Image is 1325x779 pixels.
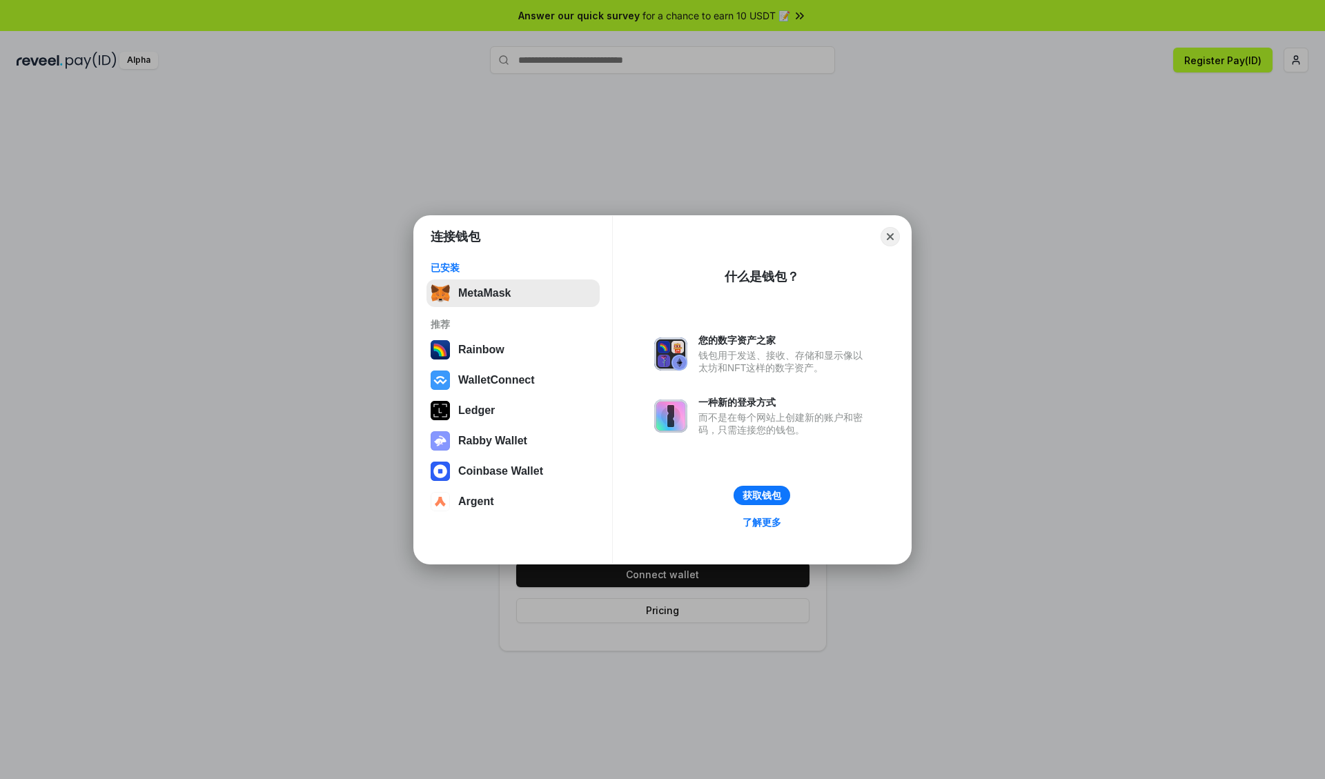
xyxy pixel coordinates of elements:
[458,495,494,508] div: Argent
[734,513,789,531] a: 了解更多
[426,336,600,364] button: Rainbow
[431,371,450,390] img: svg+xml,%3Csvg%20width%3D%2228%22%20height%3D%2228%22%20viewBox%3D%220%200%2028%2028%22%20fill%3D...
[426,397,600,424] button: Ledger
[458,374,535,386] div: WalletConnect
[426,279,600,307] button: MetaMask
[426,427,600,455] button: Rabby Wallet
[431,284,450,303] img: svg+xml,%3Csvg%20fill%3D%22none%22%20height%3D%2233%22%20viewBox%3D%220%200%2035%2033%22%20width%...
[743,489,781,502] div: 获取钱包
[698,396,870,408] div: 一种新的登录方式
[734,486,790,505] button: 获取钱包
[431,262,596,274] div: 已安装
[458,435,527,447] div: Rabby Wallet
[458,287,511,299] div: MetaMask
[654,337,687,371] img: svg+xml,%3Csvg%20xmlns%3D%22http%3A%2F%2Fwww.w3.org%2F2000%2Fsvg%22%20fill%3D%22none%22%20viewBox...
[431,462,450,481] img: svg+xml,%3Csvg%20width%3D%2228%22%20height%3D%2228%22%20viewBox%3D%220%200%2028%2028%22%20fill%3D...
[431,228,480,245] h1: 连接钱包
[743,516,781,529] div: 了解更多
[725,268,799,285] div: 什么是钱包？
[458,344,504,356] div: Rainbow
[431,340,450,359] img: svg+xml,%3Csvg%20width%3D%22120%22%20height%3D%22120%22%20viewBox%3D%220%200%20120%20120%22%20fil...
[426,488,600,515] button: Argent
[431,431,450,451] img: svg+xml,%3Csvg%20xmlns%3D%22http%3A%2F%2Fwww.w3.org%2F2000%2Fsvg%22%20fill%3D%22none%22%20viewBox...
[426,366,600,394] button: WalletConnect
[654,400,687,433] img: svg+xml,%3Csvg%20xmlns%3D%22http%3A%2F%2Fwww.w3.org%2F2000%2Fsvg%22%20fill%3D%22none%22%20viewBox...
[458,465,543,477] div: Coinbase Wallet
[698,411,870,436] div: 而不是在每个网站上创建新的账户和密码，只需连接您的钱包。
[426,457,600,485] button: Coinbase Wallet
[698,349,870,374] div: 钱包用于发送、接收、存储和显示像以太坊和NFT这样的数字资产。
[431,401,450,420] img: svg+xml,%3Csvg%20xmlns%3D%22http%3A%2F%2Fwww.w3.org%2F2000%2Fsvg%22%20width%3D%2228%22%20height%3...
[458,404,495,417] div: Ledger
[881,227,900,246] button: Close
[698,334,870,346] div: 您的数字资产之家
[431,318,596,331] div: 推荐
[431,492,450,511] img: svg+xml,%3Csvg%20width%3D%2228%22%20height%3D%2228%22%20viewBox%3D%220%200%2028%2028%22%20fill%3D...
